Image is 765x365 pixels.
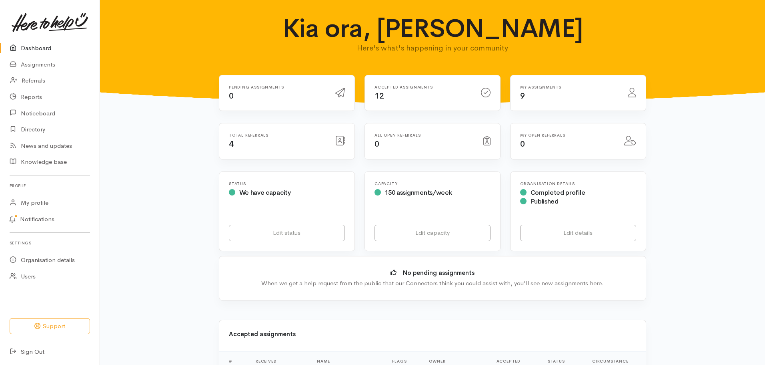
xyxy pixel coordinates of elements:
[276,14,589,42] h1: Kia ora, [PERSON_NAME]
[229,181,345,186] h6: Status
[374,181,491,186] h6: Capacity
[229,330,296,338] b: Accepted assignments
[276,42,589,54] p: Here's what's happening in your community
[374,139,379,149] span: 0
[520,139,525,149] span: 0
[531,188,585,197] span: Completed profile
[520,91,525,101] span: 9
[403,269,475,276] b: No pending assignments
[374,225,491,241] a: Edit capacity
[239,188,291,197] span: We have capacity
[229,91,234,101] span: 0
[531,197,559,206] span: Published
[374,91,384,101] span: 12
[374,85,471,89] h6: Accepted assignments
[229,225,345,241] a: Edit status
[229,85,326,89] h6: Pending assignments
[10,318,90,335] button: Support
[520,133,615,137] h6: My open referrals
[374,133,474,137] h6: All open referrals
[229,133,326,137] h6: Total referrals
[520,181,636,186] h6: Organisation Details
[229,139,234,149] span: 4
[10,180,90,191] h6: Profile
[520,85,618,89] h6: My assignments
[520,225,636,241] a: Edit details
[231,279,634,288] div: When we get a help request from the public that our Connectors think you could assist with, you'l...
[10,238,90,248] h6: Settings
[385,188,452,197] span: 150 assignments/week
